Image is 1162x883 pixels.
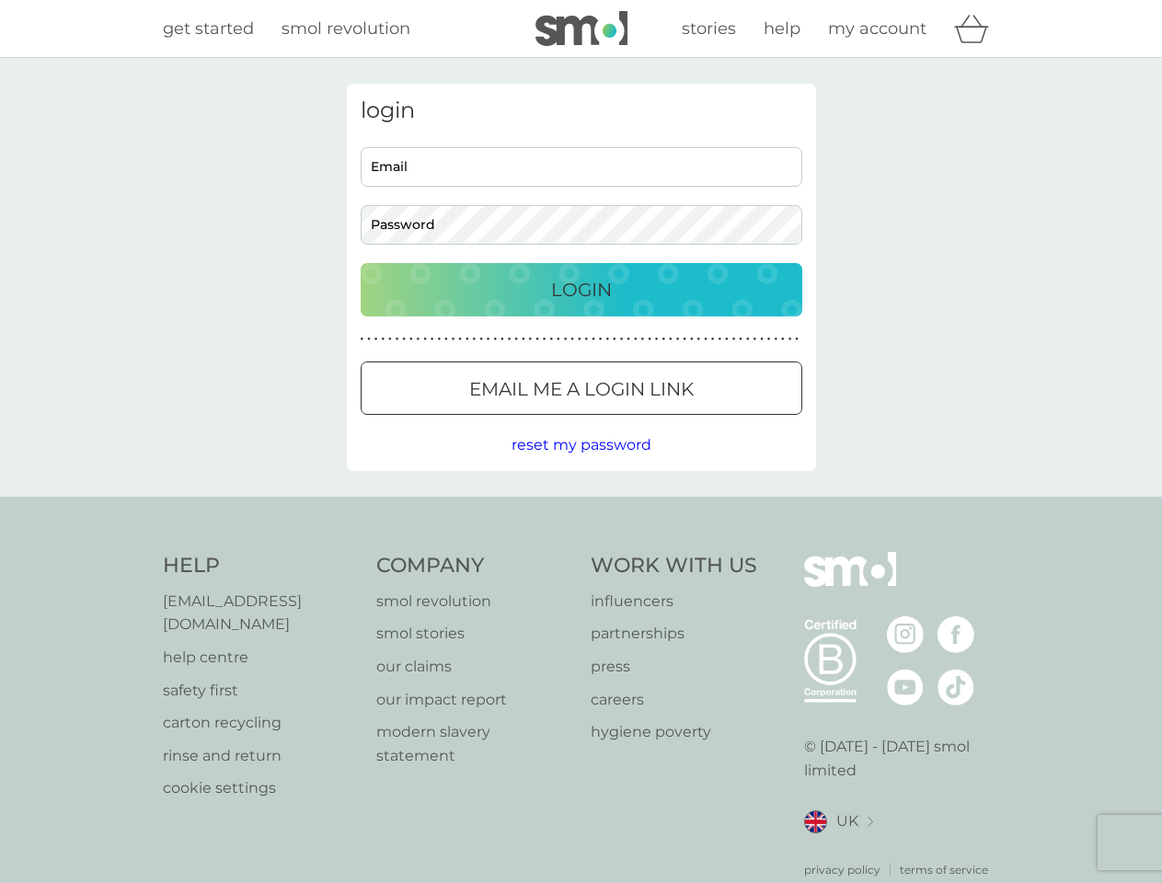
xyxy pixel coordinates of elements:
[804,735,1000,782] p: © [DATE] - [DATE] smol limited
[697,335,701,344] p: ●
[388,335,392,344] p: ●
[868,817,873,827] img: select a new location
[887,669,924,705] img: visit the smol Youtube page
[887,616,924,653] img: visit the smol Instagram page
[163,590,359,636] a: [EMAIL_ADDRESS][DOMAIN_NAME]
[764,18,800,39] span: help
[376,655,572,679] a: our claims
[374,335,378,344] p: ●
[163,711,359,735] a: carton recycling
[592,335,595,344] p: ●
[367,335,371,344] p: ●
[676,335,680,344] p: ●
[682,18,736,39] span: stories
[512,433,651,457] button: reset my password
[754,335,757,344] p: ●
[282,18,410,39] span: smol revolution
[529,335,533,344] p: ●
[591,552,757,580] h4: Work With Us
[683,335,686,344] p: ●
[361,335,364,344] p: ●
[591,655,757,679] a: press
[704,335,708,344] p: ●
[163,18,254,39] span: get started
[739,335,742,344] p: ●
[828,16,926,42] a: my account
[376,552,572,580] h4: Company
[522,335,525,344] p: ●
[376,590,572,614] a: smol revolution
[543,335,546,344] p: ●
[634,335,638,344] p: ●
[493,335,497,344] p: ●
[282,16,410,42] a: smol revolution
[804,861,880,878] p: privacy policy
[938,616,974,653] img: visit the smol Facebook page
[828,18,926,39] span: my account
[163,646,359,670] a: help centre
[361,263,802,316] button: Login
[900,861,988,878] a: terms of service
[620,335,624,344] p: ●
[599,335,603,344] p: ●
[452,335,455,344] p: ●
[591,720,757,744] p: hygiene poverty
[804,810,827,833] img: UK flag
[514,335,518,344] p: ●
[163,16,254,42] a: get started
[535,335,539,344] p: ●
[725,335,729,344] p: ●
[669,335,673,344] p: ●
[648,335,651,344] p: ●
[954,10,1000,47] div: basket
[551,275,612,304] p: Login
[764,16,800,42] a: help
[570,335,574,344] p: ●
[473,335,477,344] p: ●
[508,335,512,344] p: ●
[361,97,802,124] h3: login
[564,335,568,344] p: ●
[682,16,736,42] a: stories
[655,335,659,344] p: ●
[163,744,359,768] p: rinse and return
[804,552,896,614] img: smol
[487,335,490,344] p: ●
[376,622,572,646] a: smol stories
[641,335,645,344] p: ●
[732,335,736,344] p: ●
[613,335,616,344] p: ●
[795,335,799,344] p: ●
[781,335,785,344] p: ●
[469,374,694,404] p: Email me a login link
[767,335,771,344] p: ●
[788,335,792,344] p: ●
[557,335,560,344] p: ●
[627,335,630,344] p: ●
[690,335,694,344] p: ●
[163,552,359,580] h4: Help
[376,688,572,712] p: our impact report
[163,776,359,800] a: cookie settings
[578,335,581,344] p: ●
[836,809,858,833] span: UK
[417,335,420,344] p: ●
[591,622,757,646] p: partnerships
[466,335,469,344] p: ●
[479,335,483,344] p: ●
[444,335,448,344] p: ●
[423,335,427,344] p: ●
[591,590,757,614] p: influencers
[409,335,413,344] p: ●
[381,335,385,344] p: ●
[549,335,553,344] p: ●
